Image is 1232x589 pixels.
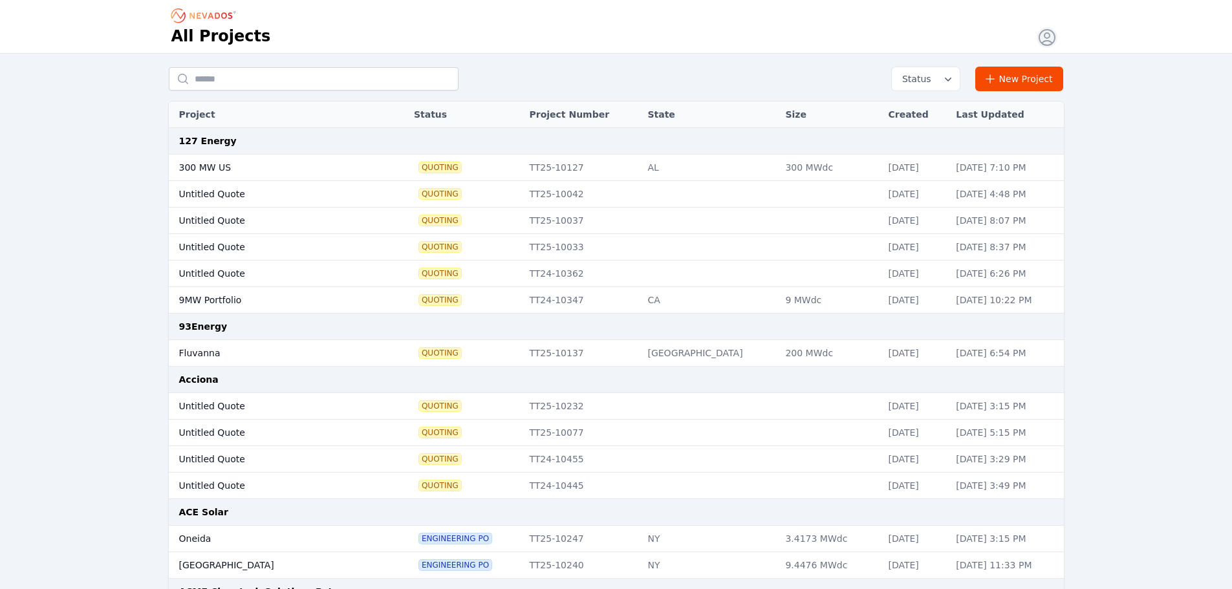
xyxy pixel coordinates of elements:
td: 300 MW US [169,155,374,181]
td: TT25-10247 [523,526,641,552]
td: 93Energy [169,314,1064,340]
tr: Untitled QuoteQuotingTT24-10455[DATE][DATE] 3:29 PM [169,446,1064,473]
span: Quoting [419,215,461,226]
tr: Untitled QuoteQuotingTT24-10362[DATE][DATE] 6:26 PM [169,261,1064,287]
td: 300 MWdc [779,155,881,181]
td: [DATE] [881,552,949,579]
td: [DATE] 4:48 PM [949,181,1063,208]
span: Quoting [419,401,461,411]
td: [DATE] 3:15 PM [949,393,1063,420]
td: [DATE] 5:15 PM [949,420,1063,446]
td: Untitled Quote [169,393,374,420]
span: Quoting [419,268,461,279]
td: [DATE] [881,526,949,552]
td: [DATE] [881,393,949,420]
td: ACE Solar [169,499,1064,526]
tr: Untitled QuoteQuotingTT25-10042[DATE][DATE] 4:48 PM [169,181,1064,208]
td: [DATE] [881,420,949,446]
td: TT25-10077 [523,420,641,446]
td: NY [641,526,779,552]
td: 9.4476 MWdc [779,552,881,579]
td: 3.4173 MWdc [779,526,881,552]
tr: [GEOGRAPHIC_DATA]Engineering POTT25-10240NY9.4476 MWdc[DATE][DATE] 11:33 PM [169,552,1064,579]
td: [DATE] [881,234,949,261]
tr: FluvannaQuotingTT25-10137[GEOGRAPHIC_DATA]200 MWdc[DATE][DATE] 6:54 PM [169,340,1064,367]
h1: All Projects [171,26,271,47]
td: [DATE] [881,261,949,287]
th: State [641,102,779,128]
tr: Untitled QuoteQuotingTT24-10445[DATE][DATE] 3:49 PM [169,473,1064,499]
span: Quoting [419,162,461,173]
span: Quoting [419,348,461,358]
nav: Breadcrumb [171,5,240,26]
a: New Project [975,67,1064,91]
td: [DATE] 3:29 PM [949,446,1063,473]
tr: Untitled QuoteQuotingTT25-10077[DATE][DATE] 5:15 PM [169,420,1064,446]
td: [DATE] [881,208,949,234]
td: TT25-10137 [523,340,641,367]
span: Quoting [419,242,461,252]
td: [DATE] 10:22 PM [949,287,1063,314]
tr: Untitled QuoteQuotingTT25-10232[DATE][DATE] 3:15 PM [169,393,1064,420]
tr: Untitled QuoteQuotingTT25-10037[DATE][DATE] 8:07 PM [169,208,1064,234]
td: TT24-10362 [523,261,641,287]
td: [DATE] [881,155,949,181]
td: [DATE] [881,340,949,367]
span: Quoting [419,189,461,199]
td: [DATE] 7:10 PM [949,155,1063,181]
td: [GEOGRAPHIC_DATA] [169,552,374,579]
td: TT25-10240 [523,552,641,579]
td: TT24-10455 [523,446,641,473]
td: Oneida [169,526,374,552]
span: Status [897,72,931,85]
th: Status [407,102,523,128]
td: [DATE] [881,446,949,473]
td: [DATE] 8:07 PM [949,208,1063,234]
td: NY [641,552,779,579]
td: [DATE] 8:37 PM [949,234,1063,261]
span: Quoting [419,295,461,305]
td: Untitled Quote [169,420,374,446]
td: TT24-10445 [523,473,641,499]
td: Untitled Quote [169,473,374,499]
span: Quoting [419,480,461,491]
td: 127 Energy [169,128,1064,155]
td: [DATE] 11:33 PM [949,552,1063,579]
td: Untitled Quote [169,208,374,234]
td: Untitled Quote [169,446,374,473]
td: TT25-10232 [523,393,641,420]
td: [DATE] 6:54 PM [949,340,1063,367]
td: TT25-10042 [523,181,641,208]
th: Created [881,102,949,128]
span: Engineering PO [419,533,492,544]
td: Untitled Quote [169,234,374,261]
td: TT25-10033 [523,234,641,261]
th: Size [779,102,881,128]
td: [DATE] [881,287,949,314]
span: Quoting [419,454,461,464]
tr: Untitled QuoteQuotingTT25-10033[DATE][DATE] 8:37 PM [169,234,1064,261]
td: [DATE] 6:26 PM [949,261,1063,287]
td: [DATE] 3:49 PM [949,473,1063,499]
tr: 300 MW USQuotingTT25-10127AL300 MWdc[DATE][DATE] 7:10 PM [169,155,1064,181]
td: AL [641,155,779,181]
td: Untitled Quote [169,261,374,287]
tr: OneidaEngineering POTT25-10247NY3.4173 MWdc[DATE][DATE] 3:15 PM [169,526,1064,552]
td: Fluvanna [169,340,374,367]
td: 9 MWdc [779,287,881,314]
td: [DATE] [881,181,949,208]
th: Project [169,102,374,128]
td: CA [641,287,779,314]
td: [DATE] 3:15 PM [949,526,1063,552]
td: 200 MWdc [779,340,881,367]
td: TT25-10127 [523,155,641,181]
th: Last Updated [949,102,1063,128]
td: TT25-10037 [523,208,641,234]
td: [DATE] [881,473,949,499]
th: Project Number [523,102,641,128]
span: Quoting [419,427,461,438]
td: Untitled Quote [169,181,374,208]
td: TT24-10347 [523,287,641,314]
button: Status [892,67,960,91]
tr: 9MW PortfolioQuotingTT24-10347CA9 MWdc[DATE][DATE] 10:22 PM [169,287,1064,314]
